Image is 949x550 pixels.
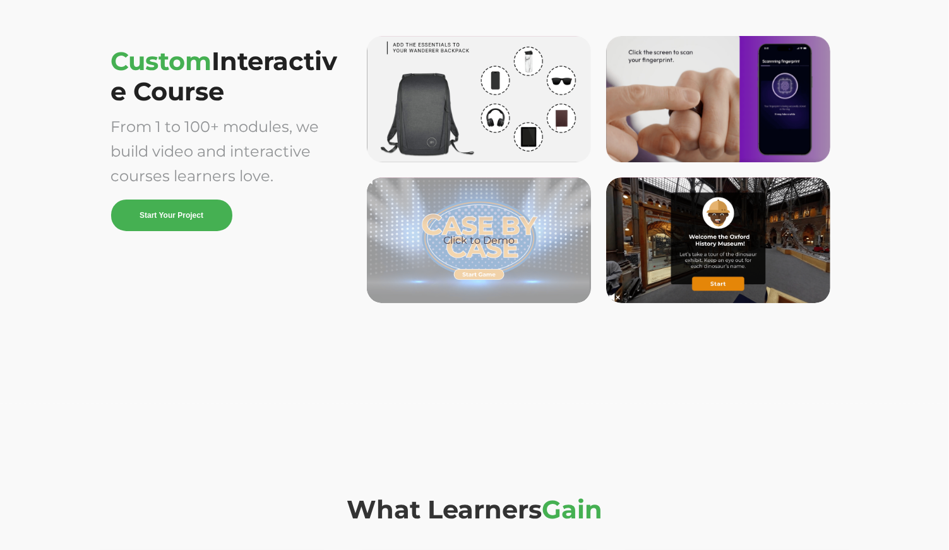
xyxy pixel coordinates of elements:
[91,495,858,524] h2: What Learners
[359,36,838,303] ul: Image grid with {{ image_count }} images.
[542,494,602,525] span: Gain
[111,45,338,107] span: Custom
[111,200,232,231] a: Start Your Project
[377,233,581,248] div: Click to Demo
[367,177,591,304] button: Click to Demo
[140,211,203,220] span: Start Your Project
[111,117,319,185] span: From 1 to 100+ modules, we build video and interactive courses learners love.
[111,45,338,107] span: Interactive Course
